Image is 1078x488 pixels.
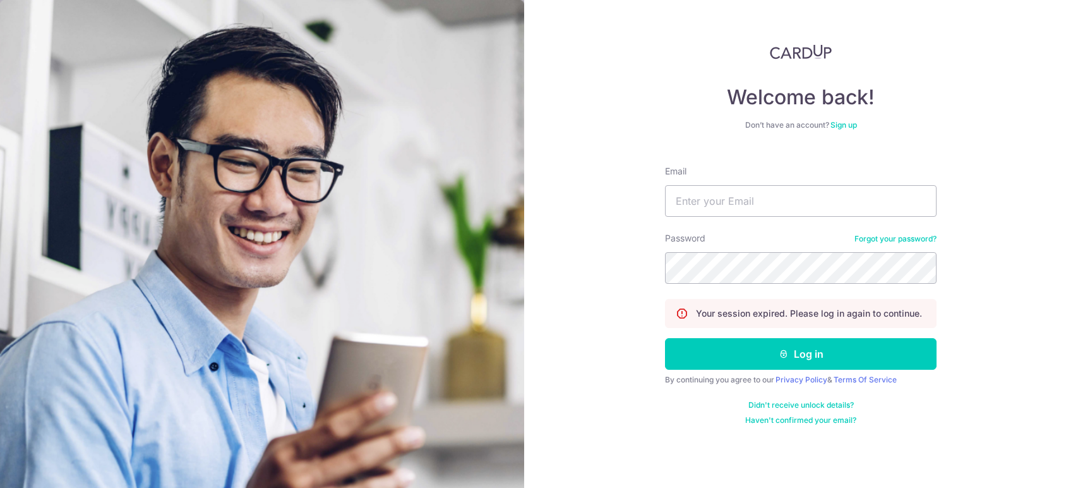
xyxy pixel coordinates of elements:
[665,120,937,130] div: Don’t have an account?
[665,85,937,110] h4: Welcome back!
[830,120,857,130] a: Sign up
[665,375,937,385] div: By continuing you agree to our &
[745,415,856,425] a: Haven't confirmed your email?
[665,185,937,217] input: Enter your Email
[665,338,937,370] button: Log in
[665,232,705,245] label: Password
[770,44,832,59] img: CardUp Logo
[854,234,937,244] a: Forgot your password?
[748,400,854,410] a: Didn't receive unlock details?
[834,375,897,384] a: Terms Of Service
[776,375,827,384] a: Privacy Policy
[696,307,922,320] p: Your session expired. Please log in again to continue.
[665,165,686,178] label: Email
